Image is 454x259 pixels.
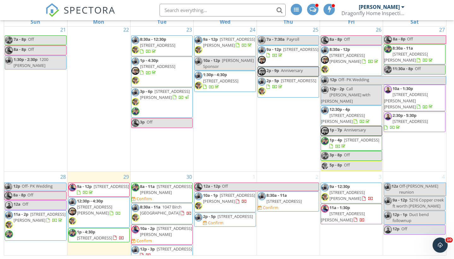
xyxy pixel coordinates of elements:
span: 1200 [PERSON_NAME] [14,57,48,68]
a: 1p - 4:30p [STREET_ADDRESS] [131,57,193,87]
span: 1p - 4p [329,137,342,143]
a: Go to September 25, 2025 [311,25,320,35]
span: [STREET_ADDRESS][PERSON_NAME] [77,204,112,216]
span: 8:30a - 12:30p [140,36,166,42]
img: 281bfae29a2c4d0e93c6a9f4733af76d.jpeg [321,152,329,160]
img: d46932e19cda42858004ee7c50556c94.jpeg [68,184,76,191]
img: 8d3cd6b0401e4b4db486ba8021f1ae72.jpeg [258,36,266,44]
img: 20250313_121007.jpg [321,193,329,201]
span: 12p [329,76,337,84]
span: [STREET_ADDRESS] [94,184,129,189]
a: 1p - 4:30p [STREET_ADDRESS] [77,229,124,241]
span: 10a - 1:30p [393,86,413,91]
img: 20250313_121007.jpg [131,214,139,221]
img: 20250502_125906_resized.jpg [131,67,139,75]
a: 3p - 6p [STREET_ADDRESS][PERSON_NAME] [140,88,190,100]
a: 10a - 1:30p [STREET_ADDRESS][PERSON_NAME][PERSON_NAME] [384,86,434,110]
a: 8a - 11a [STREET_ADDRESS][PERSON_NAME] Confirm [131,183,193,203]
span: 7a - 7:30a [266,36,285,42]
a: 8:30a - 11a [STREET_ADDRESS] Confirm [258,191,319,212]
img: 8d3cd6b0401e4b4db486ba8021f1ae72.jpeg [321,184,329,191]
a: 2p - 5p [STREET_ADDRESS] [266,78,316,89]
span: [STREET_ADDRESS][PERSON_NAME] [321,112,365,124]
span: 11a - 2p [14,211,28,217]
span: Anniversary [344,127,366,133]
div: Dragonfly Home Inspections [341,10,405,16]
a: 10a - 1p [STREET_ADDRESS][PERSON_NAME] [194,191,256,212]
span: Off [28,46,34,52]
a: Go to September 29, 2025 [122,172,130,182]
a: Go to October 2, 2025 [314,172,320,182]
img: 8d3cd6b0401e4b4db486ba8021f1ae72.jpeg [195,192,202,200]
img: 281bfae29a2c4d0e93c6a9f4733af76d.jpeg [131,107,139,115]
a: 1p - 4p [STREET_ADDRESS] [321,136,382,150]
img: 8d3cd6b0401e4b4db486ba8021f1ae72.jpeg [258,192,266,200]
a: 9a - 12:30p [STREET_ADDRESS][PERSON_NAME] [329,184,373,201]
img: 8d3cd6b0401e4b4db486ba8021f1ae72.jpeg [384,197,392,205]
a: 1:30p - 4:30p [STREET_ADDRESS] [194,71,256,92]
a: 9a - 12p [STREET_ADDRESS] [77,184,129,195]
span: 1p - 7p [329,127,342,133]
span: 9a - 12p [393,197,407,203]
span: 10a - 12p [203,57,220,63]
span: [STREET_ADDRESS][PERSON_NAME] [140,184,192,195]
span: 11:30a - 8p [393,66,413,71]
img: 8d3cd6b0401e4b4db486ba8021f1ae72.jpeg [195,57,202,65]
img: 281bfae29a2c4d0e93c6a9f4733af76d.jpeg [384,45,392,53]
span: 8:30a - 12p [329,46,350,52]
img: 8d3cd6b0401e4b4db486ba8021f1ae72.jpeg [68,198,76,206]
span: [STREET_ADDRESS][PERSON_NAME][PERSON_NAME] [384,92,428,109]
span: [STREET_ADDRESS] [77,235,112,241]
span: 2:30p - 5:30p [393,112,416,118]
a: 9a - 12:30p [STREET_ADDRESS][PERSON_NAME] [321,183,382,203]
a: Go to September 22, 2025 [122,25,130,35]
span: 8a - 8p [14,46,26,52]
a: 8:30a - 11a [STREET_ADDRESS] [266,192,302,204]
a: 9a - 12p [STREET_ADDRESS] [258,45,319,66]
span: 1:30p - 2:30p [14,57,38,62]
span: Anniversary [281,68,303,73]
span: 2p - 5p [266,78,279,83]
img: 8d3cd6b0401e4b4db486ba8021f1ae72.jpeg [4,183,12,191]
span: 2p - 9p [266,68,279,73]
span: Duct bend follownup [393,212,429,223]
span: 8a - 8p [393,36,406,44]
span: [STREET_ADDRESS] [344,137,379,143]
a: 12p - 3p [STREET_ADDRESS] [140,246,192,258]
span: 12:30p - 4:30p [77,198,103,204]
span: 12a - 12p [203,183,221,191]
img: 8d3cd6b0401e4b4db486ba8021f1ae72.jpeg [195,72,202,80]
a: Confirm [131,196,152,202]
span: [STREET_ADDRESS][PERSON_NAME] [329,52,365,64]
span: 12a [391,183,398,196]
span: [PERSON_NAME] Sponsor [203,57,254,69]
span: Off [222,183,228,189]
td: Go to September 26, 2025 [320,24,383,172]
span: [STREET_ADDRESS] [281,78,316,83]
a: 2:30p - 5:30p [STREET_ADDRESS] [384,111,445,132]
span: 8a - 11a [140,184,155,189]
a: 1:30p - 4:30p [STREET_ADDRESS] [203,72,238,89]
span: Off-[PERSON_NAME] reunion [399,183,438,195]
span: [STREET_ADDRESS][PERSON_NAME] [203,192,255,204]
iframe: Intercom live chat [433,238,448,253]
span: 12p - 1p [393,212,407,217]
div: Confirm [263,205,278,210]
img: 8d3cd6b0401e4b4db486ba8021f1ae72.jpeg [131,36,139,44]
img: 20250313_121007.jpg [131,76,139,84]
span: 12p - 3p [140,246,155,252]
span: 10 [445,238,453,243]
span: Off- PK Wedding [338,77,369,82]
span: [STREET_ADDRESS][PERSON_NAME] [140,88,190,100]
a: Go to September 30, 2025 [185,172,193,182]
span: Off [147,119,153,125]
a: Friday [347,17,356,26]
span: [STREET_ADDRESS][PERSON_NAME] [203,36,255,48]
img: 281bfae29a2c4d0e93c6a9f4733af76d.jpeg [384,66,392,74]
img: 8d3cd6b0401e4b4db486ba8021f1ae72.jpeg [131,57,139,65]
span: 1p - 4:30p [140,57,158,63]
input: Search everything... [160,4,286,16]
a: Wednesday [218,17,232,26]
a: Sunday [29,17,42,26]
img: 281bfae29a2c4d0e93c6a9f4733af76d.jpeg [5,230,13,238]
